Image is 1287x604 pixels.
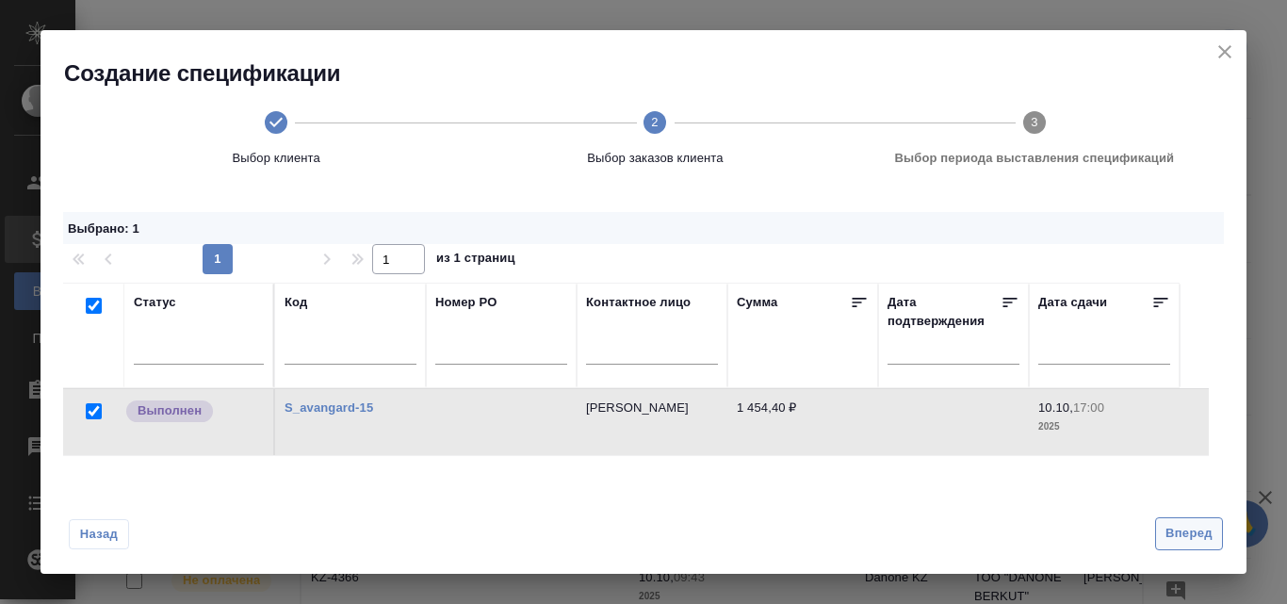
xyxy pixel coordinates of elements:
[1038,417,1170,436] p: 2025
[652,115,659,129] text: 2
[134,293,176,312] div: Статус
[737,293,777,318] div: Сумма
[1165,523,1213,545] span: Вперед
[436,247,515,274] span: из 1 страниц
[888,293,1001,331] div: Дата подтверждения
[1155,517,1223,550] button: Вперед
[285,293,307,312] div: Код
[68,221,139,236] span: Выбрано : 1
[853,149,1216,168] span: Выбор периода выставления спецификаций
[727,389,878,455] td: 1 454,40 ₽
[1031,115,1037,129] text: 3
[586,293,691,312] div: Контактное лицо
[1038,400,1073,415] p: 10.10,
[285,400,373,415] a: S_avangard-15
[435,293,497,312] div: Номер PO
[1211,38,1239,66] button: close
[473,149,837,168] span: Выбор заказов клиента
[577,389,727,455] td: [PERSON_NAME]
[79,525,119,544] span: Назад
[138,401,202,420] p: Выполнен
[1038,293,1107,318] div: Дата сдачи
[1073,400,1104,415] p: 17:00
[69,519,129,549] button: Назад
[94,149,458,168] span: Выбор клиента
[64,58,1246,89] h2: Создание спецификации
